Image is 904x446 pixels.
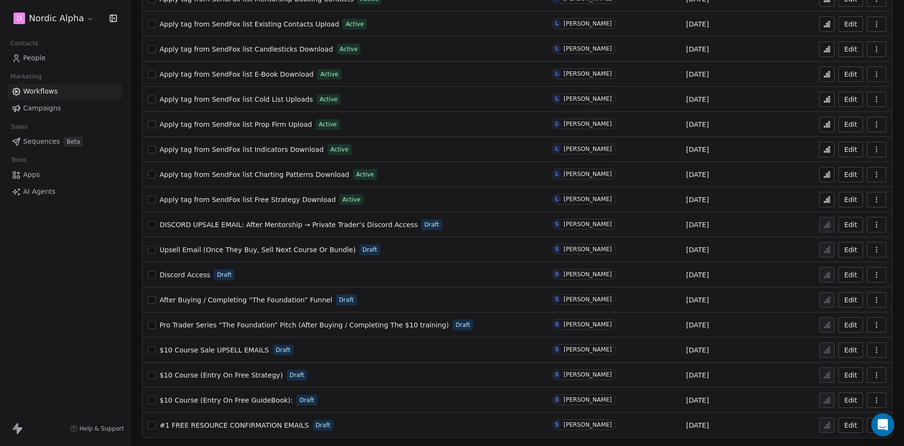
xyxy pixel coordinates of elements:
a: Edit [838,192,863,207]
a: Apps [8,167,122,183]
span: Nordic Alpha [29,12,84,25]
a: Edit [838,267,863,283]
span: [DATE] [686,170,709,179]
a: #1 FREE RESOURCE CONFIRMATION EMAILS [160,420,309,430]
span: Draft [299,396,314,405]
span: [DATE] [686,370,709,380]
a: Help & Support [70,425,124,432]
div: [PERSON_NAME] [564,70,612,77]
span: AI Agents [23,187,55,197]
span: People [23,53,46,63]
div: [PERSON_NAME] [564,321,612,328]
a: Apply tag from SendFox list Indicators Download [160,145,324,154]
span: Apply tag from SendFox list Candlesticks Download [160,45,333,53]
span: [DATE] [686,69,709,79]
button: Edit [838,217,863,232]
a: Apply tag from SendFox list Cold List Uploads [160,95,313,104]
a: $10 Course Sale UPSELL EMAILS [160,345,269,355]
div: L [555,70,558,78]
span: [DATE] [686,270,709,280]
a: DISCORD UPSALE EMAIL: After Mentorship → Private Trader’s Discord Access [160,220,418,230]
span: $10 Course Sale UPSELL EMAILS [160,346,269,354]
div: [PERSON_NAME] [564,296,612,303]
span: Active [319,120,337,129]
div: L [555,195,558,203]
span: Draft [316,421,330,430]
div: S [555,371,558,378]
button: Edit [838,292,863,308]
a: $10 Course (Entry On Free GuideBook): [160,395,293,405]
span: #1 FREE RESOURCE CONFIRMATION EMAILS [160,421,309,429]
a: Apply tag from SendFox list Prop Firm Upload [160,120,312,129]
span: After Buying / Completing “The Foundation” Funnel [160,296,332,304]
span: [DATE] [686,19,709,29]
span: Active [342,195,360,204]
div: [PERSON_NAME] [564,246,612,253]
span: Campaigns [23,103,61,113]
span: Draft [363,245,377,254]
div: L [555,20,558,27]
button: Edit [838,342,863,358]
span: $10 Course (Entry On Free Strategy) [160,371,283,379]
a: Edit [838,317,863,333]
span: Help & Support [80,425,124,432]
div: L [555,95,558,103]
span: Apply tag from SendFox list Existing Contacts Upload [160,20,339,28]
span: [DATE] [686,195,709,204]
div: [PERSON_NAME] [564,221,612,228]
div: L [555,145,558,153]
div: [PERSON_NAME] [564,396,612,403]
span: [DATE] [686,95,709,104]
div: L [555,170,558,178]
a: Apply tag from SendFox list Existing Contacts Upload [160,19,339,29]
a: Workflows [8,83,122,99]
div: [PERSON_NAME] [564,121,612,127]
div: [PERSON_NAME] [564,371,612,378]
div: [PERSON_NAME] [564,346,612,353]
div: [PERSON_NAME] [564,95,612,102]
span: Pro Trader Series “The Foundation” Pitch (After Buying / Completing The $10 training) [160,321,449,329]
button: Edit [838,16,863,32]
span: Discord Access [160,271,210,279]
span: Apps [23,170,40,180]
div: S [555,421,558,429]
button: Edit [838,92,863,107]
a: $10 Course (Entry On Free Strategy) [160,370,283,380]
span: Apply tag from SendFox list Charting Patterns Download [160,171,349,178]
span: D [17,14,22,23]
div: S [555,245,558,253]
button: Edit [838,367,863,383]
a: Edit [838,67,863,82]
button: Edit [838,242,863,257]
div: [PERSON_NAME] [564,421,612,428]
div: S [555,220,558,228]
span: Draft [456,321,470,329]
span: Marketing [6,69,46,84]
button: Edit [838,167,863,182]
a: Discord Access [160,270,210,280]
span: Workflows [23,86,58,96]
span: Apply tag from SendFox list Prop Firm Upload [160,121,312,128]
div: [PERSON_NAME] [564,146,612,152]
span: Contacts [6,36,42,51]
span: [DATE] [686,395,709,405]
span: [DATE] [686,220,709,230]
span: Sales [7,120,32,134]
button: Edit [838,418,863,433]
button: Edit [838,117,863,132]
span: Draft [276,346,290,354]
div: [PERSON_NAME] [564,196,612,203]
span: [DATE] [686,44,709,54]
a: Apply tag from SendFox list Charting Patterns Download [160,170,349,179]
a: Apply tag from SendFox list E-Book Download [160,69,313,79]
a: Apply tag from SendFox list Free Strategy Download [160,195,336,204]
span: Apply tag from SendFox list Free Strategy Download [160,196,336,203]
button: Edit [838,41,863,57]
span: Draft [424,220,439,229]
